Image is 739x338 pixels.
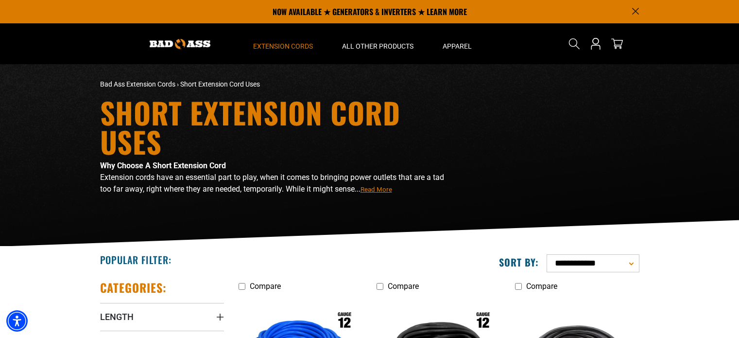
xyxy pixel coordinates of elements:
img: Bad Ass Extension Cords [150,39,210,49]
p: Extension cords have an essential part to play, when it comes to bringing power outlets that are ... [100,172,455,195]
summary: Extension Cords [239,23,327,64]
summary: Apparel [428,23,486,64]
a: cart [609,38,625,50]
span: › [177,80,179,88]
summary: Search [567,36,582,52]
a: Open this option [588,23,603,64]
span: Extension Cords [253,42,313,51]
strong: Why Choose A Short Extension Cord [100,161,226,170]
summary: All Other Products [327,23,428,64]
span: Short Extension Cord Uses [180,80,260,88]
div: Accessibility Menu [6,310,28,332]
summary: Length [100,303,224,330]
span: Compare [388,282,419,291]
h2: Categories: [100,280,167,295]
h1: Short Extension Cord Uses [100,98,455,156]
span: Length [100,311,134,322]
span: All Other Products [342,42,413,51]
h2: Popular Filter: [100,253,172,266]
nav: breadcrumbs [100,79,455,89]
a: Bad Ass Extension Cords [100,80,175,88]
span: Read More [361,186,392,193]
label: Sort by: [499,256,539,268]
span: Compare [250,282,281,291]
span: Apparel [443,42,472,51]
span: Compare [526,282,557,291]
